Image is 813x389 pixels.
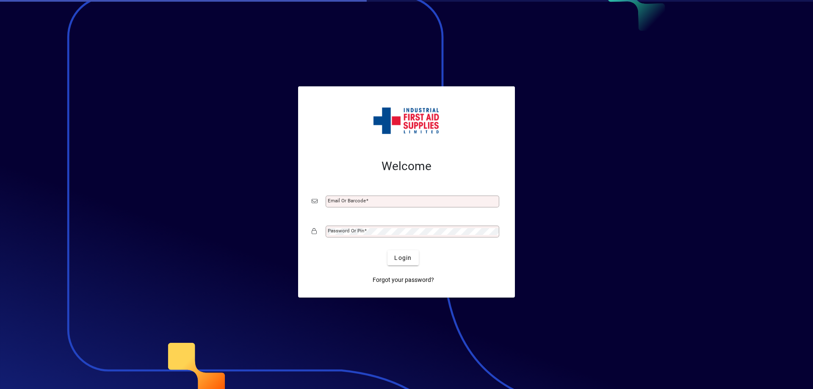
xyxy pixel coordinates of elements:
a: Forgot your password? [369,272,437,287]
h2: Welcome [312,159,501,174]
button: Login [387,250,418,265]
mat-label: Password or Pin [328,228,364,234]
span: Login [394,254,412,262]
span: Forgot your password? [373,276,434,284]
mat-label: Email or Barcode [328,198,366,204]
